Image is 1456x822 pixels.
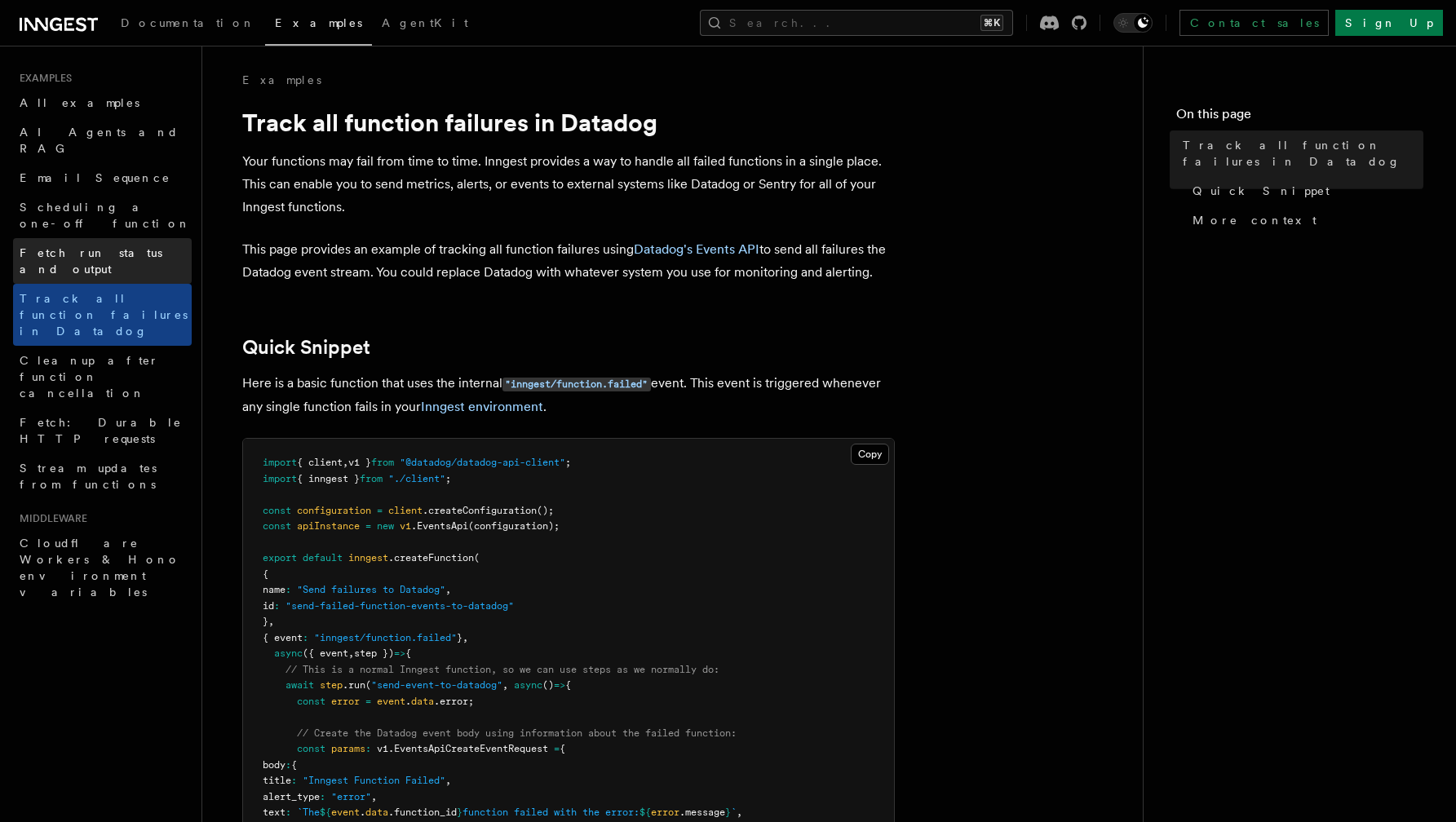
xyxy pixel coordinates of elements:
[445,473,451,484] span: ;
[20,171,170,184] span: Email Sequence
[242,336,370,359] a: Quick Snippet
[365,807,388,818] span: data
[388,505,423,516] span: client
[291,775,297,786] span: :
[20,96,139,109] span: All examples
[274,600,280,612] span: :
[297,727,737,739] span: // Create the Datadog event body using information about the failed function:
[639,807,651,818] span: ${
[554,679,565,691] span: =>
[1193,212,1317,228] span: More context
[514,679,542,691] span: async
[242,72,321,88] a: Examples
[314,632,457,643] span: "inngest/function.failed"
[725,807,731,818] span: }
[297,457,343,468] span: { client
[303,552,343,563] span: default
[13,72,72,85] span: Examples
[297,696,325,707] span: const
[242,150,895,219] p: Your functions may fail from time to time. Inngest provides a way to handle all failed functions ...
[388,743,394,754] span: .
[411,696,434,707] span: data
[348,552,388,563] span: inngest
[263,791,320,802] span: alert_type
[405,696,411,707] span: .
[285,807,291,818] span: :
[731,807,737,818] span: `
[445,775,451,786] span: ,
[1176,130,1423,176] a: Track all function failures in Datadog
[372,5,478,44] a: AgentKit
[265,5,372,46] a: Examples
[421,399,543,414] a: Inngest environment
[242,238,895,284] p: This page provides an example of tracking all function failures using to send all failures the Da...
[20,292,188,338] span: Track all function failures in Datadog
[554,743,560,754] span: =
[263,616,268,627] span: }
[394,743,548,754] span: EventsApiCreateEventRequest
[13,88,192,117] a: All examples
[20,537,180,599] span: Cloudflare Workers & Hono environment variables
[354,647,394,659] span: step })
[297,520,360,532] span: apiInstance
[285,664,719,675] span: // This is a normal Inngest function, so we can use steps as we normally do:
[400,520,411,532] span: v1
[20,126,179,155] span: AI Agents and RAG
[303,775,445,786] span: "Inngest Function Failed"
[285,600,514,612] span: "send-failed-function-events-to-datadog"
[303,632,308,643] span: :
[13,408,192,453] a: Fetch: Durable HTTP requests
[263,457,297,468] span: import
[320,807,331,818] span: ${
[20,462,157,491] span: Stream updates from functions
[263,775,291,786] span: title
[263,807,285,818] span: text
[851,444,889,465] button: Copy
[1193,183,1330,199] span: Quick Snippet
[285,584,291,595] span: :
[400,457,565,468] span: "@datadog/datadog-api-client"
[560,743,565,754] span: {
[343,679,365,691] span: .run
[457,807,462,818] span: }
[331,807,360,818] span: event
[468,520,560,532] span: (configuration);
[980,15,1003,31] kbd: ⌘K
[297,473,360,484] span: { inngest }
[13,512,87,525] span: Middleware
[1113,13,1153,33] button: Toggle dark mode
[263,505,291,516] span: const
[1183,137,1423,170] span: Track all function failures in Datadog
[377,696,405,707] span: event
[423,505,537,516] span: .createConfiguration
[388,552,474,563] span: .createFunction
[20,246,162,276] span: Fetch run status and output
[263,600,274,612] span: id
[331,791,371,802] span: "error"
[634,241,759,257] a: Datadog's Events API
[320,679,343,691] span: step
[700,10,1013,36] button: Search...⌘K
[360,473,383,484] span: from
[13,528,192,607] a: Cloudflare Workers & Hono environment variables
[1335,10,1443,36] a: Sign Up
[462,807,639,818] span: function failed with the error:
[445,584,451,595] span: ,
[285,679,314,691] span: await
[371,457,394,468] span: from
[20,354,159,400] span: Cleanup after function cancellation
[382,16,468,29] span: AgentKit
[13,346,192,408] a: Cleanup after function cancellation
[348,457,371,468] span: v1 }
[13,117,192,163] a: AI Agents and RAG
[13,192,192,238] a: Scheduling a one-off function
[360,807,365,818] span: .
[13,453,192,499] a: Stream updates from functions
[291,759,297,771] span: {
[565,679,571,691] span: {
[377,520,394,532] span: new
[388,473,445,484] span: "./client"
[537,505,554,516] span: ();
[348,647,354,659] span: ,
[297,743,325,754] span: const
